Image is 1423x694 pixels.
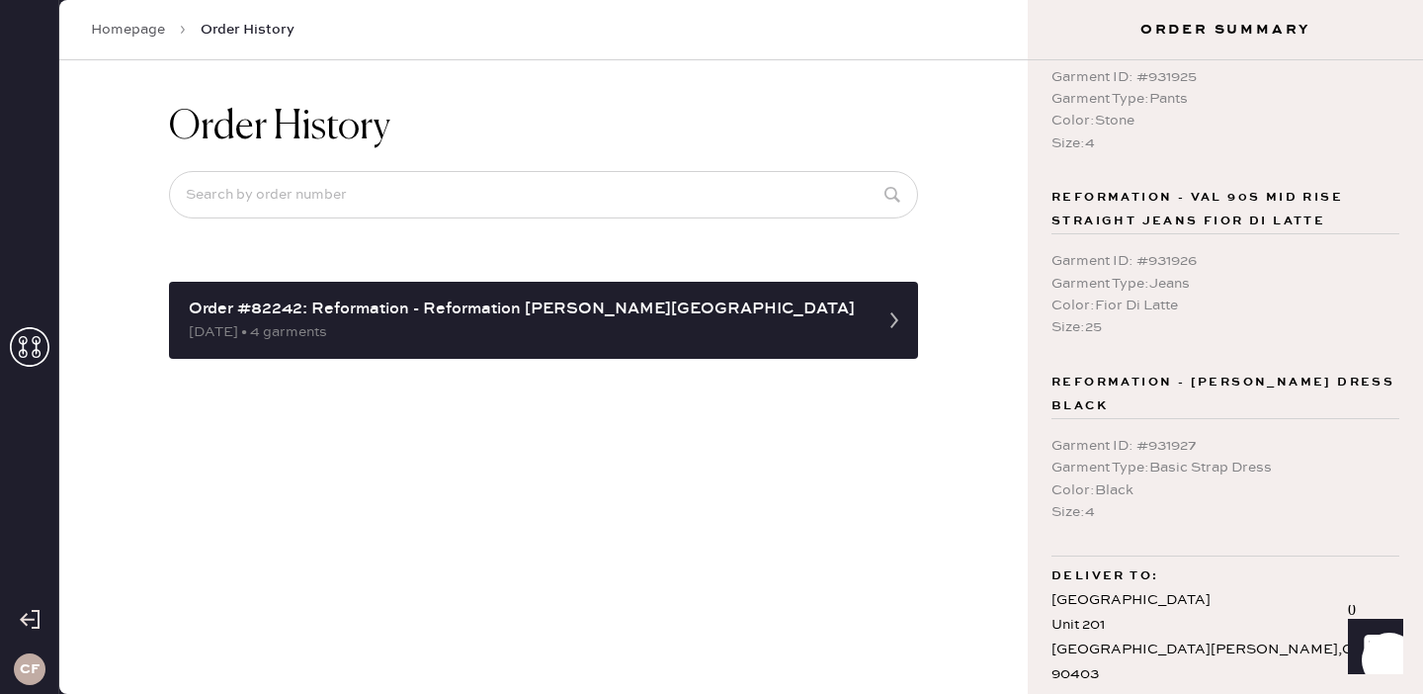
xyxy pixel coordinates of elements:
iframe: Front Chat [1329,605,1414,690]
h1: Order History [169,104,390,151]
div: Size : 4 [1051,501,1399,523]
input: Search by order number [169,171,918,218]
div: Garment ID : # 931926 [1051,250,1399,272]
div: Garment ID : # 931927 [1051,435,1399,457]
div: Color : Fior Di Latte [1051,295,1399,316]
div: Garment Type : Jeans [1051,273,1399,295]
div: Order #82242: Reformation - Reformation [PERSON_NAME][GEOGRAPHIC_DATA] [189,298,863,321]
div: Color : Black [1051,479,1399,501]
div: Size : 25 [1051,316,1399,338]
div: [DATE] • 4 garments [189,321,863,343]
div: Garment Type : Pants [1051,88,1399,110]
span: Order History [201,20,294,40]
div: Garment ID : # 931925 [1051,66,1399,88]
h3: Order Summary [1028,20,1423,40]
span: Reformation - [PERSON_NAME] Dress Black [1051,371,1399,418]
a: Homepage [91,20,165,40]
h3: CF [20,662,40,676]
div: Size : 4 [1051,132,1399,154]
div: [GEOGRAPHIC_DATA] Unit 201 [GEOGRAPHIC_DATA][PERSON_NAME] , CA 90403 [1051,588,1399,688]
span: Reformation - Val 90s mid rise straight jeans Fior Di Latte [1051,186,1399,233]
div: Garment Type : Basic Strap Dress [1051,457,1399,478]
span: Deliver to: [1051,564,1158,588]
div: Color : Stone [1051,110,1399,131]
